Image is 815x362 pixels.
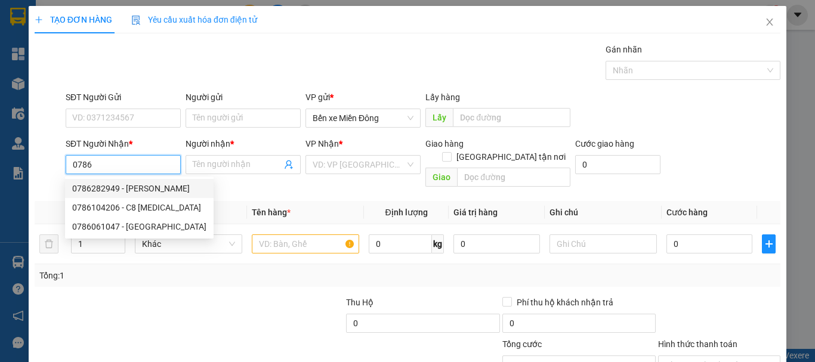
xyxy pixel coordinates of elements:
[252,234,359,253] input: VD: Bàn, Ghế
[432,234,444,253] span: kg
[142,235,235,253] span: Khác
[35,16,43,24] span: plus
[549,234,657,253] input: Ghi Chú
[453,108,570,127] input: Dọc đường
[762,234,776,253] button: plus
[753,6,786,39] button: Close
[765,17,774,27] span: close
[425,108,453,127] span: Lấy
[66,91,181,104] div: SĐT Người Gửi
[425,168,457,187] span: Giao
[575,139,634,148] label: Cước giao hàng
[502,339,542,349] span: Tổng cước
[65,198,214,217] div: 0786104206 - C8 T3
[72,201,206,214] div: 0786104206 - C8 [MEDICAL_DATA]
[72,220,206,233] div: 0786061047 - [GEOGRAPHIC_DATA]
[252,208,291,217] span: Tên hàng
[666,208,708,217] span: Cước hàng
[305,91,421,104] div: VP gửi
[72,182,206,195] div: 0786282949 - [PERSON_NAME]
[575,155,660,174] input: Cước giao hàng
[425,139,464,148] span: Giao hàng
[453,208,498,217] span: Giá trị hàng
[453,234,539,253] input: 0
[452,150,570,163] span: [GEOGRAPHIC_DATA] tận nơi
[131,15,257,24] span: Yêu cầu xuất hóa đơn điện tử
[131,16,141,25] img: icon
[66,137,181,150] div: SĐT Người Nhận
[606,45,642,54] label: Gán nhãn
[346,298,373,307] span: Thu Hộ
[35,15,112,24] span: TẠO ĐƠN HÀNG
[284,160,294,169] span: user-add
[313,109,413,127] span: Bến xe Miền Đông
[305,139,339,148] span: VP Nhận
[658,339,737,349] label: Hình thức thanh toán
[39,269,316,282] div: Tổng: 1
[762,239,775,249] span: plus
[457,168,570,187] input: Dọc đường
[39,234,58,253] button: delete
[545,201,662,224] th: Ghi chú
[425,92,460,102] span: Lấy hàng
[186,91,301,104] div: Người gửi
[512,296,618,309] span: Phí thu hộ khách nhận trả
[385,208,427,217] span: Định lượng
[65,179,214,198] div: 0786282949 - hồng dung
[65,217,214,236] div: 0786061047 - bình minh
[186,137,301,150] div: Người nhận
